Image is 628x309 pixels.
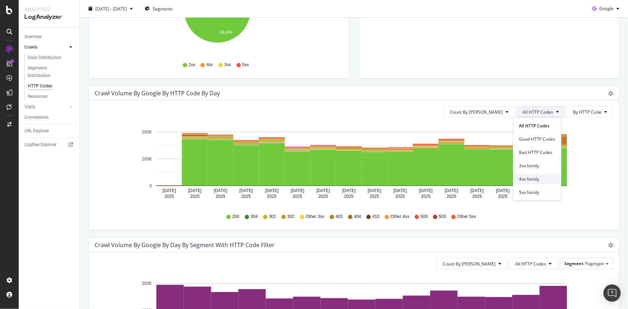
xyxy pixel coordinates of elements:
div: Crawl Volume by google by Day by Segment with HTTP Code Filter [95,241,275,249]
text: 2025 [241,194,251,199]
text: 2025 [370,194,379,199]
div: Open Intercom Messenger [604,285,621,302]
text: 2025 [344,194,354,199]
div: Segments Distribution [28,64,68,79]
span: Segments [153,5,173,12]
text: [DATE] [214,188,227,193]
div: Crawls [24,44,37,51]
button: Count By [PERSON_NAME] [437,258,507,269]
text: [DATE] [188,188,202,193]
text: [DATE] [496,188,510,193]
div: Overview [24,33,42,41]
div: Analytics [24,6,74,13]
a: Resources [28,93,74,100]
div: Conversions [24,114,49,121]
span: 200 [232,214,239,220]
text: 2025 [447,194,456,199]
span: 503 [439,214,446,220]
span: 410 [372,214,380,220]
div: gear [608,243,613,248]
text: [DATE] [265,188,279,193]
div: LogAnalyzer [24,13,74,21]
div: URL Explorer [24,127,49,135]
text: [DATE] [470,188,484,193]
a: Daily Distribution [28,54,74,62]
text: 0 [149,183,152,188]
span: Google [599,5,614,12]
span: [DATE] - [DATE] [95,5,127,12]
span: By HTTP Code [573,109,601,115]
text: [DATE] [342,188,356,193]
text: [DATE] [419,188,433,193]
text: 100K [142,156,152,162]
span: 4xx [207,62,213,68]
text: 2025 [293,194,302,199]
a: Segments Distribution [28,64,74,79]
div: Visits [24,103,35,111]
button: All HTTP Codes [509,258,558,269]
text: 2025 [396,194,405,199]
span: Good HTTP Codes [519,136,555,142]
div: Crawl Volume by google by HTTP Code by Day [95,90,220,97]
div: Daily Distribution [28,54,61,62]
a: Overview [24,33,74,41]
span: Other 4xx [391,214,410,220]
a: Visits [24,103,67,111]
a: Crawls [24,44,67,51]
text: 2025 [190,194,200,199]
span: 301 [269,214,276,220]
text: 2025 [421,194,431,199]
span: 302 [287,214,294,220]
span: Pagetype [585,260,604,267]
button: [DATE] - [DATE] [86,3,136,14]
span: Other 5xx [457,214,476,220]
a: URL Explorer [24,127,74,135]
span: Count By Day [450,109,503,115]
text: 2025 [267,194,277,199]
div: Logfiles Explorer [24,141,57,149]
text: [DATE] [291,188,304,193]
span: 2xx [189,62,195,68]
span: 5xx family [519,189,555,196]
span: All HTTP Codes [515,261,546,267]
div: HTTP Codes [28,82,52,90]
text: 2025 [498,194,508,199]
button: All HTTP Codes [516,106,565,118]
span: 4xx family [519,176,555,182]
span: Count By Day [443,261,496,267]
span: 304 [250,214,258,220]
text: 200K [142,129,152,135]
text: [DATE] [239,188,253,193]
span: 404 [354,214,361,220]
text: [DATE] [368,188,381,193]
a: Logfiles Explorer [24,141,74,149]
text: 88.4% [220,30,232,35]
text: 2025 [473,194,482,199]
text: 2025 [216,194,225,199]
span: 403 [335,214,343,220]
span: 5xx [242,62,249,68]
text: [DATE] [316,188,330,193]
text: [DATE] [445,188,458,193]
button: Count By [PERSON_NAME] [444,106,515,118]
button: By HTTP Code [567,106,613,118]
span: Bad HTTP Codes [519,149,555,156]
svg: A chart. [95,123,609,207]
span: 3xx [224,62,231,68]
text: [DATE] [393,188,407,193]
div: gear [608,91,613,96]
text: 2025 [164,194,174,199]
button: Google [589,3,622,14]
span: 3xx family [519,163,555,169]
text: 200K [142,281,152,286]
text: [DATE] [162,188,176,193]
span: 500 [421,214,428,220]
span: All HTTP Codes [523,109,553,115]
span: All HTTP Codes [519,123,555,129]
span: Other 3xx [306,214,324,220]
a: Conversions [24,114,74,121]
a: HTTP Codes [28,82,74,90]
div: Resources [28,93,48,100]
span: Segment [564,260,583,267]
